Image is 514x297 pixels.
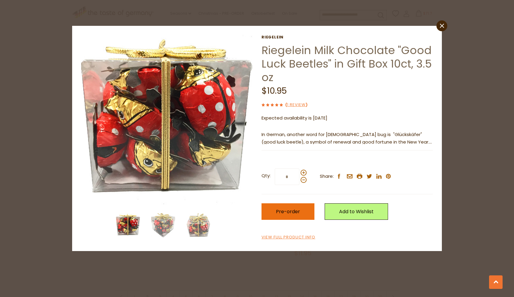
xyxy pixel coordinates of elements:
img: Riegelein Milk Chocolate "Good Luck Beetles" in Gift Box 10ct, 3.5 oz [81,35,253,206]
a: Riegelein Milk Chocolate "Good Luck Beetles" in Gift Box 10ct, 3.5 oz [262,43,432,85]
img: Riegelein Milk Chocolate "Good Luck Beetles" in Gift Box 10ct, 3.5 oz [151,213,175,237]
input: Qty: [275,168,299,185]
span: Pre-order [276,208,300,215]
a: View Full Product Info [262,234,315,241]
p: Expected availability is [DATE] [262,114,433,122]
button: Pre-order [262,203,314,220]
span: ( ) [285,102,307,108]
span: Share: [320,173,334,180]
span: $10.95 [262,85,287,97]
img: Riegelein Milk Chocolate "Good Luck Beetles" in Gift Box 10ct, 3.5 oz [116,213,140,237]
img: Riegelein Milk Chocolate "Good Luck Beetles" in Gift Box 10ct, 3.5 oz [186,213,210,237]
a: 1 Review [287,102,306,108]
strong: Qty: [262,172,271,180]
a: Riegelein [262,35,433,40]
p: In German, another word for [DEMOGRAPHIC_DATA] bug is "Glückskäfer" (good luck beetle), a symbol ... [262,131,433,146]
a: Add to Wishlist [325,203,388,220]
